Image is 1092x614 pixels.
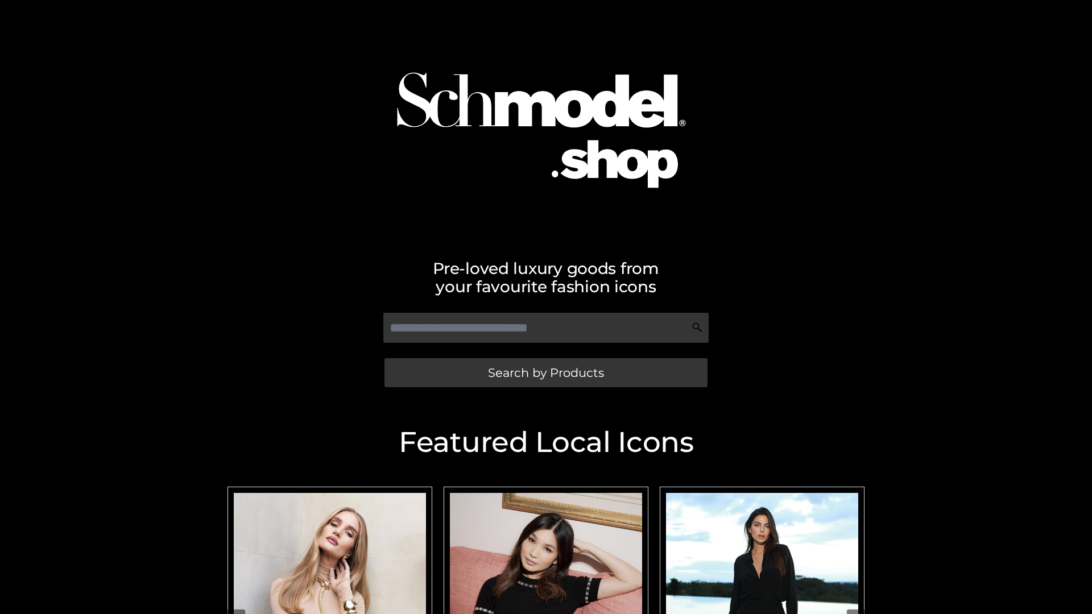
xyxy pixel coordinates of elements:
a: Search by Products [384,358,708,387]
span: Search by Products [488,367,604,379]
img: Search Icon [692,322,703,333]
h2: Featured Local Icons​ [222,428,870,457]
h2: Pre-loved luxury goods from your favourite fashion icons [222,259,870,296]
